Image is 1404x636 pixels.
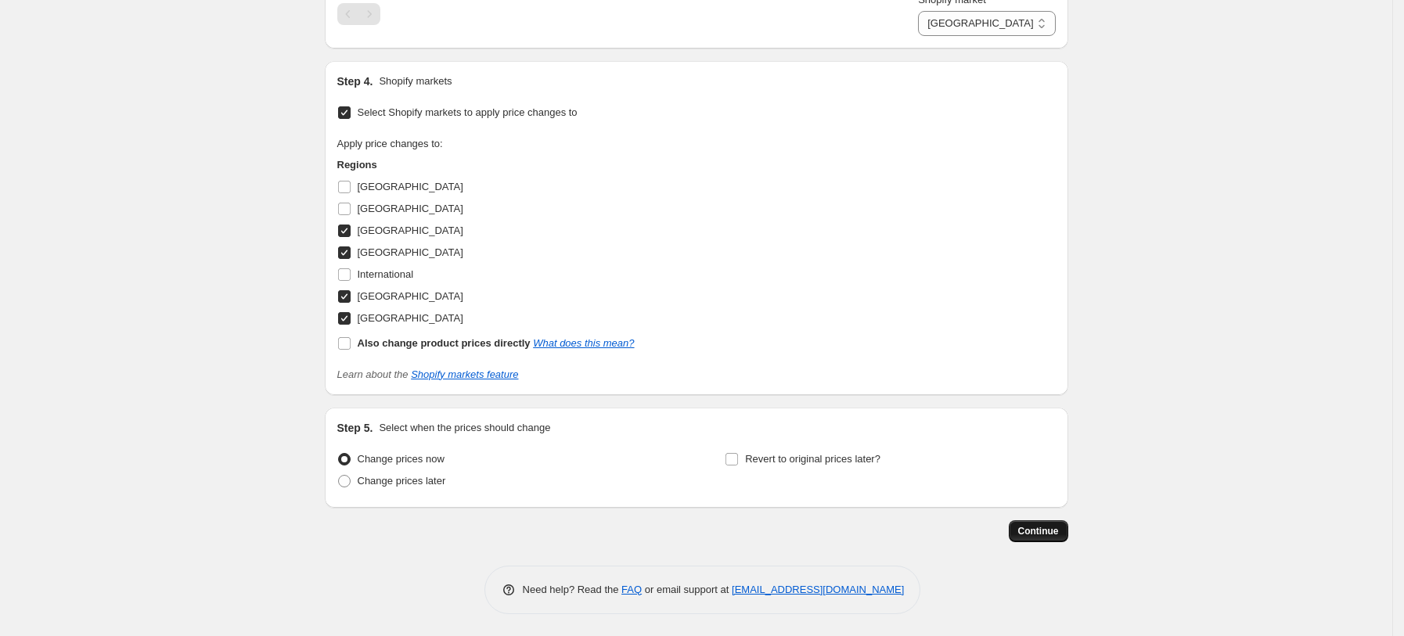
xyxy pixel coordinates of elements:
[337,138,443,149] span: Apply price changes to:
[523,584,622,595] span: Need help? Read the
[745,453,880,465] span: Revert to original prices later?
[337,157,635,173] h3: Regions
[411,368,518,380] a: Shopify markets feature
[732,584,904,595] a: [EMAIL_ADDRESS][DOMAIN_NAME]
[358,106,578,118] span: Select Shopify markets to apply price changes to
[337,368,519,380] i: Learn about the
[358,453,445,465] span: Change prices now
[337,3,380,25] nav: Pagination
[358,225,463,236] span: [GEOGRAPHIC_DATA]
[358,475,446,487] span: Change prices later
[337,74,373,89] h2: Step 4.
[358,246,463,258] span: [GEOGRAPHIC_DATA]
[337,420,373,436] h2: Step 5.
[533,337,634,349] a: What does this mean?
[358,337,531,349] b: Also change product prices directly
[642,584,732,595] span: or email support at
[1018,525,1059,537] span: Continue
[358,268,414,280] span: International
[358,312,463,324] span: [GEOGRAPHIC_DATA]
[379,420,550,436] p: Select when the prices should change
[1009,520,1068,542] button: Continue
[379,74,452,89] p: Shopify markets
[621,584,642,595] a: FAQ
[358,181,463,192] span: [GEOGRAPHIC_DATA]
[358,290,463,302] span: [GEOGRAPHIC_DATA]
[358,203,463,214] span: [GEOGRAPHIC_DATA]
